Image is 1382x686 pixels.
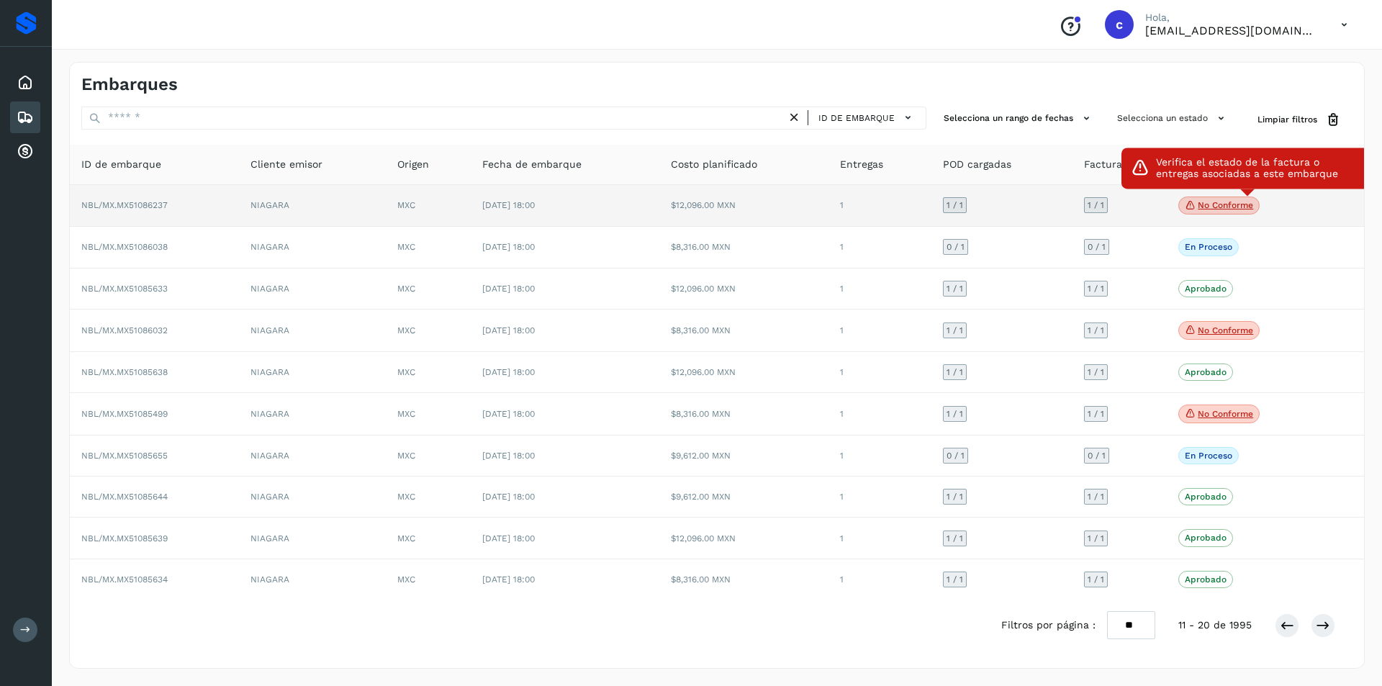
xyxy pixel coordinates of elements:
span: POD cargadas [943,157,1011,172]
button: Limpiar filtros [1246,107,1352,133]
span: Fecha de embarque [482,157,582,172]
span: NBL/MX.MX51086032 [81,325,168,335]
td: $9,612.00 MXN [659,477,828,518]
td: MXC [386,393,470,435]
span: 1 / 1 [1088,492,1104,501]
span: NBL/MX.MX51085633 [81,284,168,294]
p: Aprobado [1185,492,1227,502]
td: $12,096.00 MXN [659,185,828,227]
span: ID de embarque [818,112,895,125]
span: NBL/MX.MX51086038 [81,242,168,252]
td: NIAGARA [239,352,386,393]
td: NIAGARA [239,310,386,352]
span: NBL/MX.MX51085634 [81,574,168,585]
p: carlosvazqueztgc@gmail.com [1145,24,1318,37]
td: $12,096.00 MXN [659,518,828,559]
button: Selecciona un estado [1111,107,1234,130]
td: NIAGARA [239,559,386,600]
span: [DATE] 18:00 [482,242,535,252]
span: Costo planificado [671,157,757,172]
span: 1 / 1 [947,492,963,501]
span: 1 / 1 [947,575,963,584]
td: 1 [828,435,931,477]
span: 1 / 1 [947,410,963,418]
p: No conforme [1198,200,1253,210]
span: 1 / 1 [1088,201,1104,209]
td: MXC [386,559,470,600]
span: [DATE] 18:00 [482,325,535,335]
span: [DATE] 18:00 [482,574,535,585]
span: Cliente emisor [250,157,322,172]
button: Selecciona un rango de fechas [938,107,1100,130]
span: [DATE] 18:00 [482,409,535,419]
span: 1 / 1 [1088,284,1104,293]
td: 1 [828,268,931,310]
td: MXC [386,352,470,393]
span: [DATE] 18:00 [482,284,535,294]
span: NBL/MX.MX51085499 [81,409,168,419]
p: En proceso [1185,451,1232,461]
span: 11 - 20 de 1995 [1178,618,1252,633]
span: [DATE] 18:00 [482,451,535,461]
td: MXC [386,435,470,477]
td: MXC [386,477,470,518]
span: 1 / 1 [947,201,963,209]
div: Embarques [10,101,40,133]
p: Hola, [1145,12,1318,24]
td: MXC [386,227,470,268]
td: 1 [828,310,931,352]
span: NBL/MX.MX51085638 [81,367,168,377]
span: 1 / 1 [1088,575,1104,584]
span: 1 / 1 [947,284,963,293]
td: NIAGARA [239,268,386,310]
td: 1 [828,352,931,393]
span: 1 / 1 [1088,326,1104,335]
p: No conforme [1198,409,1253,419]
td: MXC [386,518,470,559]
span: ID de embarque [81,157,161,172]
span: 0 / 1 [1088,451,1106,460]
span: Entregas [840,157,883,172]
button: ID de embarque [814,107,920,128]
h4: Embarques [81,74,178,95]
p: Aprobado [1185,284,1227,294]
p: Aprobado [1185,367,1227,377]
p: No conforme [1198,325,1253,335]
td: NIAGARA [239,435,386,477]
td: $12,096.00 MXN [659,268,828,310]
div: Cuentas por cobrar [10,136,40,168]
span: Limpiar filtros [1257,113,1317,126]
span: 0 / 1 [1088,243,1106,251]
td: 1 [828,393,931,435]
td: 1 [828,559,931,600]
span: Filtros por página : [1001,618,1096,633]
span: [DATE] 18:00 [482,367,535,377]
td: NIAGARA [239,393,386,435]
td: $12,096.00 MXN [659,352,828,393]
td: $8,316.00 MXN [659,227,828,268]
span: NBL/MX.MX51085644 [81,492,168,502]
td: $8,316.00 MXN [659,310,828,352]
span: NBL/MX.MX51085655 [81,451,168,461]
p: Aprobado [1185,533,1227,543]
span: [DATE] 18:00 [482,200,535,210]
span: 1 / 1 [947,368,963,376]
span: NBL/MX.MX51086237 [81,200,168,210]
span: 0 / 1 [947,243,965,251]
span: Factura [1084,157,1122,172]
td: NIAGARA [239,185,386,227]
td: MXC [386,310,470,352]
span: [DATE] 18:00 [482,492,535,502]
span: [DATE] 18:00 [482,533,535,543]
td: 1 [828,477,931,518]
span: 0 / 1 [947,451,965,460]
td: MXC [386,185,470,227]
td: 1 [828,185,931,227]
td: 1 [828,518,931,559]
div: Inicio [10,67,40,99]
span: Origen [397,157,429,172]
td: NIAGARA [239,477,386,518]
span: 1 / 1 [1088,368,1104,376]
span: 1 / 1 [947,534,963,543]
td: $8,316.00 MXN [659,559,828,600]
